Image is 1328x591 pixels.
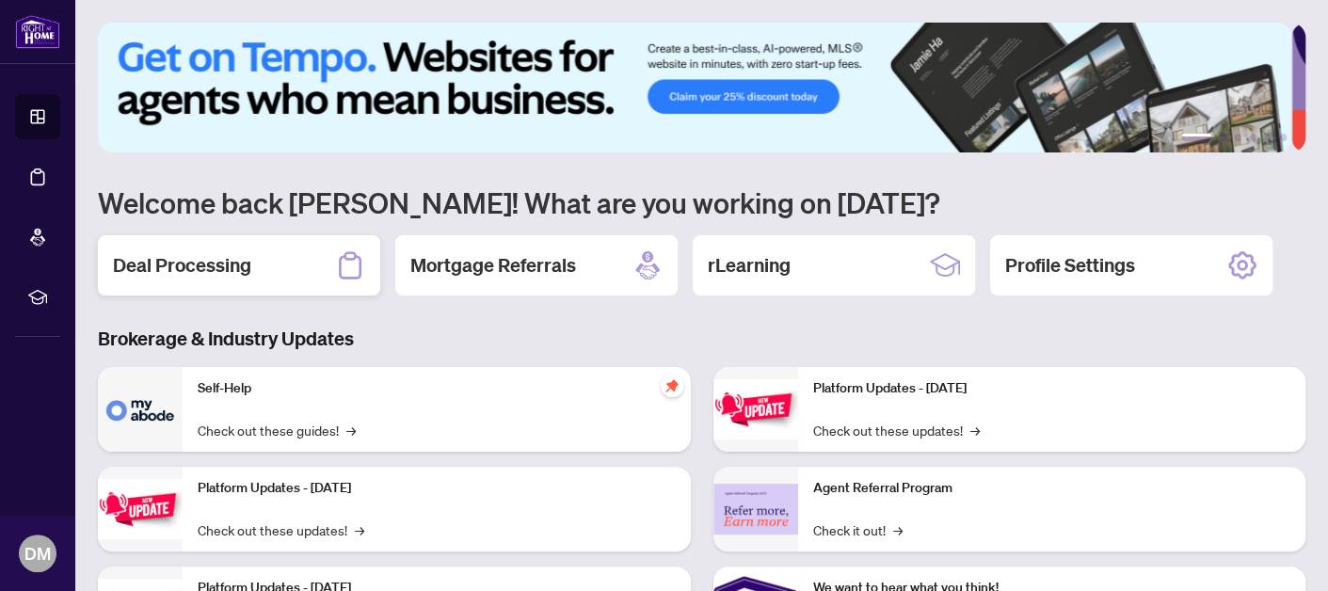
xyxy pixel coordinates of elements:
[98,367,183,452] img: Self-Help
[970,420,980,440] span: →
[98,184,1305,220] h1: Welcome back [PERSON_NAME]! What are you working on [DATE]?
[813,420,980,440] a: Check out these updates!→
[713,379,798,439] img: Platform Updates - June 23, 2025
[1249,134,1256,141] button: 4
[713,484,798,535] img: Agent Referral Program
[198,378,676,399] p: Self-Help
[113,252,251,279] h2: Deal Processing
[1181,134,1211,141] button: 1
[98,479,183,538] img: Platform Updates - September 16, 2025
[813,378,1291,399] p: Platform Updates - [DATE]
[1234,134,1241,141] button: 3
[98,326,1305,352] h3: Brokerage & Industry Updates
[24,540,51,567] span: DM
[661,375,683,397] span: pushpin
[708,252,791,279] h2: rLearning
[198,420,356,440] a: Check out these guides!→
[198,478,676,499] p: Platform Updates - [DATE]
[1279,134,1287,141] button: 6
[813,478,1291,499] p: Agent Referral Program
[1219,134,1226,141] button: 2
[355,519,364,540] span: →
[346,420,356,440] span: →
[198,519,364,540] a: Check out these updates!→
[98,23,1291,152] img: Slide 0
[893,519,903,540] span: →
[1264,134,1272,141] button: 5
[15,14,60,49] img: logo
[813,519,903,540] a: Check it out!→
[410,252,576,279] h2: Mortgage Referrals
[1005,252,1135,279] h2: Profile Settings
[1253,525,1309,582] button: Open asap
